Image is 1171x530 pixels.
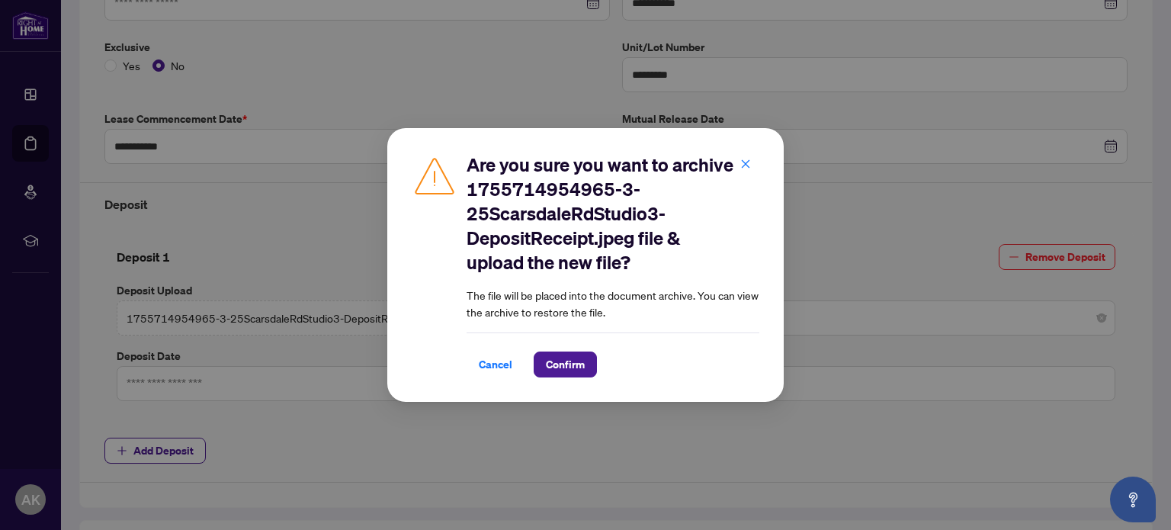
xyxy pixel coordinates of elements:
[546,352,585,377] span: Confirm
[467,153,759,377] div: The file will be placed into the document archive. You can view the archive to restore the file.
[1110,477,1156,522] button: Open asap
[412,153,457,198] img: Caution Icon
[534,352,597,377] button: Confirm
[467,153,759,275] h2: Are you sure you want to archive 1755714954965-3-25ScarsdaleRdStudio3-DepositReceipt.jpeg file & ...
[467,352,525,377] button: Cancel
[740,159,751,169] span: close
[479,352,512,377] span: Cancel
